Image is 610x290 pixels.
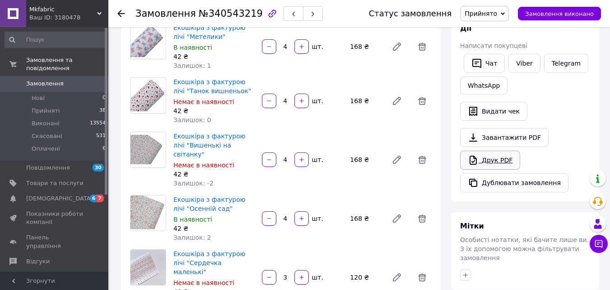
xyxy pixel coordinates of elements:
[173,162,234,169] span: Немає в наявності
[29,5,97,14] span: Mkfabric
[518,7,601,20] button: Замовлення виконано
[130,250,166,285] img: Екошкіра з фактурою лічі "Сердечка маленькі"
[26,257,50,266] span: Відгуки
[346,153,384,166] div: 168 ₴
[173,98,234,105] span: Немає в наявності
[97,195,104,202] span: 7
[90,119,106,128] span: 13554
[26,195,93,203] span: [DEMOGRAPHIC_DATA]
[413,209,431,228] span: Видалити
[26,233,84,250] span: Панель управління
[388,268,406,286] a: Редагувати
[96,132,106,140] span: 531
[508,54,540,73] a: Viber
[26,179,84,187] span: Товари та послуги
[26,210,84,226] span: Показники роботи компанії
[544,54,588,73] a: Telegram
[310,42,324,51] div: шт.
[26,56,108,72] span: Замовлення та повідомлення
[26,164,70,172] span: Повідомлення
[173,224,255,233] div: 42 ₴
[388,38,406,56] a: Редагувати
[32,107,60,115] span: Прийняті
[102,94,106,102] span: 0
[173,44,212,51] span: В наявності
[388,209,406,228] a: Редагувати
[310,155,324,164] div: шт.
[32,119,60,128] span: Виконані
[465,10,497,17] span: Прийнято
[99,107,106,115] span: 38
[32,132,62,140] span: Скасовані
[460,42,527,49] span: Написати покупцеві
[29,14,108,22] div: Ваш ID: 3180478
[32,94,45,102] span: Нові
[310,273,324,282] div: шт.
[130,24,166,58] img: Екошкіра з фактурою лічі "Метелики"
[346,40,384,53] div: 168 ₴
[173,234,211,241] span: Залишок: 2
[464,54,505,73] button: Чат
[346,271,384,284] div: 120 ₴
[199,8,263,19] span: №340543219
[346,95,384,107] div: 168 ₴
[102,145,106,153] span: 6
[173,106,255,115] div: 42 ₴
[117,9,125,18] div: Повернутися назад
[173,170,255,179] div: 42 ₴
[413,92,431,110] span: Видалити
[460,128,549,147] a: Завантажити PDF
[173,250,246,276] a: Екошкіра з фактурою лічі "Сердечка маленькі"
[413,38,431,56] span: Видалити
[173,279,234,286] span: Немає в наявності
[413,151,431,169] span: Видалити
[173,133,246,158] a: Екошкіра з фактурою лічі "Вишенькі на світанку"
[173,52,255,61] div: 42 ₴
[460,102,527,121] button: Видати чек
[130,79,166,111] img: Екошкіра з фактурою лічі "Танок вишненьок"
[413,268,431,286] span: Видалити
[310,96,324,105] div: шт.
[173,196,246,212] a: Екошкіра з фактурою лічі "Осенній сад"
[173,216,212,223] span: В наявності
[32,145,60,153] span: Оплачені
[173,62,211,69] span: Залишок: 1
[388,151,406,169] a: Редагувати
[460,76,508,95] a: WhatsApp
[346,212,384,225] div: 168 ₴
[135,8,196,19] span: Замовлення
[173,116,211,124] span: Залишок: 0
[460,151,520,170] a: Друк PDF
[460,173,568,192] button: Дублювати замовлення
[173,78,251,95] a: Екошкіра з фактурою лічі "Танок вишненьок"
[460,236,589,261] span: Особисті нотатки, які бачите лише ви. З їх допомогою можна фільтрувати замовлення
[130,195,166,231] img: Екошкіра з фактурою лічі "Осенній сад"
[525,10,594,17] span: Замовлення виконано
[5,32,107,48] input: Пошук
[90,195,97,202] span: 6
[130,135,166,164] img: Екошкіра з фактурою лічі "Вишенькі на світанку"
[173,180,214,187] span: Залишок: -2
[460,222,484,230] span: Мітки
[590,235,608,253] button: Чат з покупцем
[26,80,64,88] span: Замовлення
[310,214,324,223] div: шт.
[369,9,452,18] div: Статус замовлення
[173,24,246,40] a: Екошкіра з фактурою лічі "Метелики"
[93,164,104,171] span: 30
[388,92,406,110] a: Редагувати
[460,24,471,33] span: Дії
